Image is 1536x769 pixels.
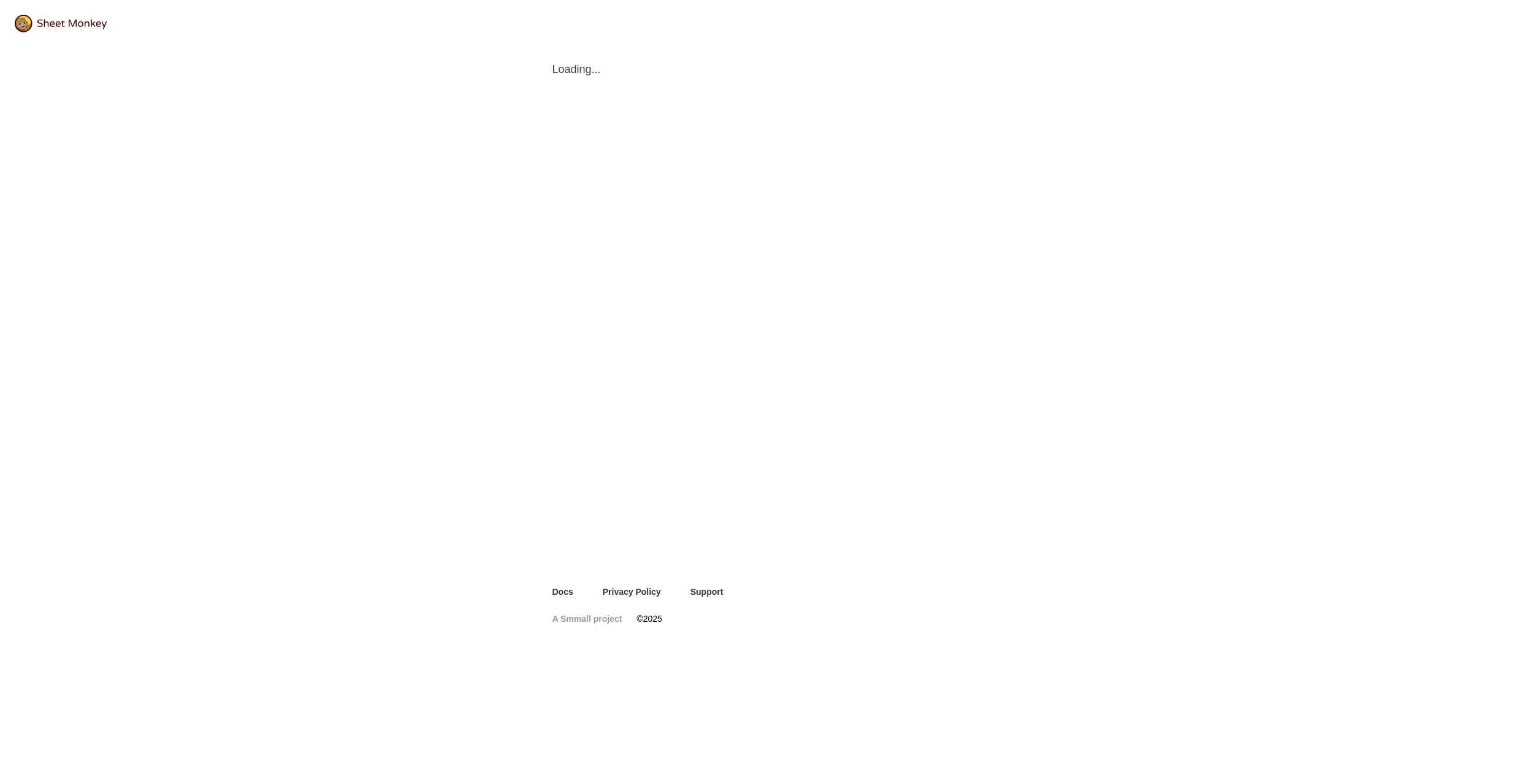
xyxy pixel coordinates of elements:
[690,586,724,598] a: Support
[552,613,622,625] a: A Smmall project
[636,613,662,625] span: © 2025
[552,62,984,77] span: Loading...
[603,586,661,598] a: Privacy Policy
[552,586,573,598] a: Docs
[15,15,107,33] img: logo@2x.png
